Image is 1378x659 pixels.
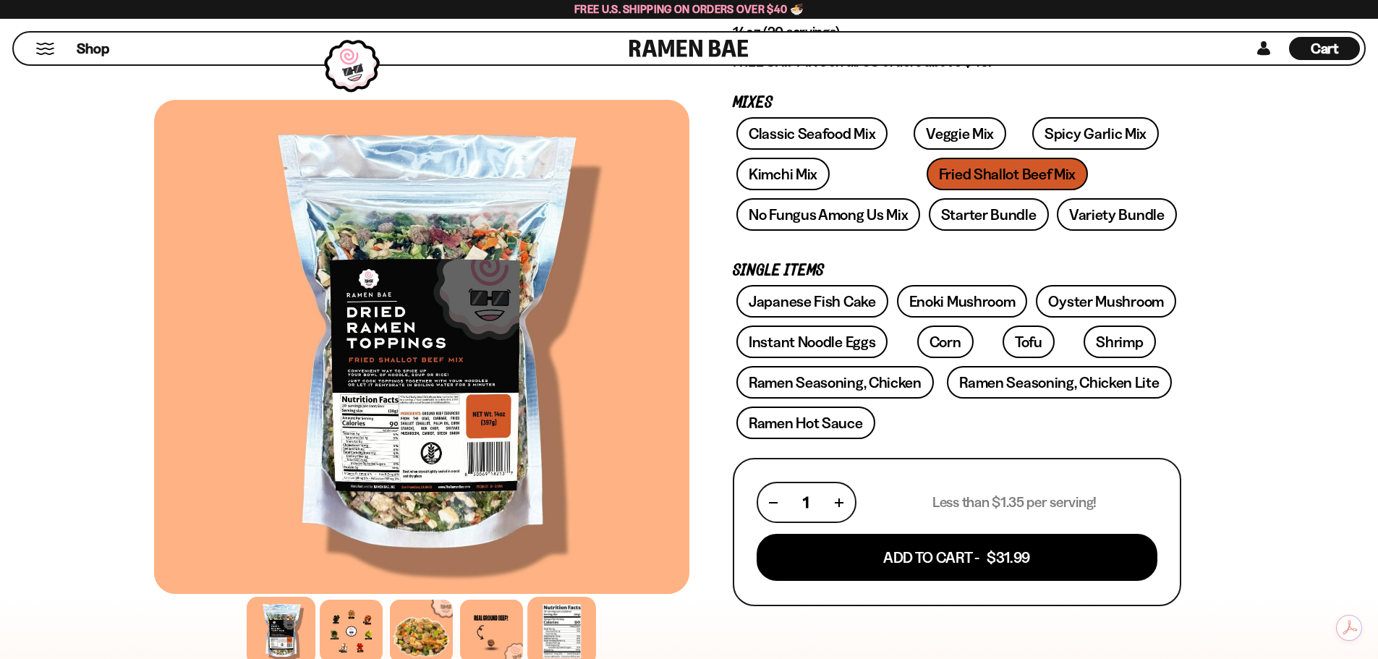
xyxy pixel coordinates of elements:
a: Variety Bundle [1057,198,1177,231]
span: Shop [77,39,109,59]
a: Corn [917,326,974,358]
a: Ramen Hot Sauce [736,407,875,439]
a: Ramen Seasoning, Chicken Lite [947,366,1171,399]
a: Kimchi Mix [736,158,830,190]
a: Enoki Mushroom [897,285,1028,318]
span: Free U.S. Shipping on Orders over $40 🍜 [574,2,804,16]
a: Veggie Mix [914,117,1006,150]
a: Spicy Garlic Mix [1032,117,1159,150]
span: Cart [1311,40,1339,57]
span: 1 [803,493,809,511]
a: Instant Noodle Eggs [736,326,888,358]
button: Add To Cart - $31.99 [757,534,1157,581]
div: Cart [1289,33,1360,64]
a: Japanese Fish Cake [736,285,888,318]
p: Mixes [733,96,1181,110]
a: Starter Bundle [929,198,1049,231]
a: Shrimp [1084,326,1155,358]
a: Oyster Mushroom [1036,285,1176,318]
a: Classic Seafood Mix [736,117,888,150]
a: No Fungus Among Us Mix [736,198,920,231]
a: Shop [77,37,109,60]
p: Single Items [733,264,1181,278]
p: Less than $1.35 per serving! [932,493,1097,511]
button: Mobile Menu Trigger [35,43,55,55]
a: Tofu [1003,326,1055,358]
a: Ramen Seasoning, Chicken [736,366,934,399]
